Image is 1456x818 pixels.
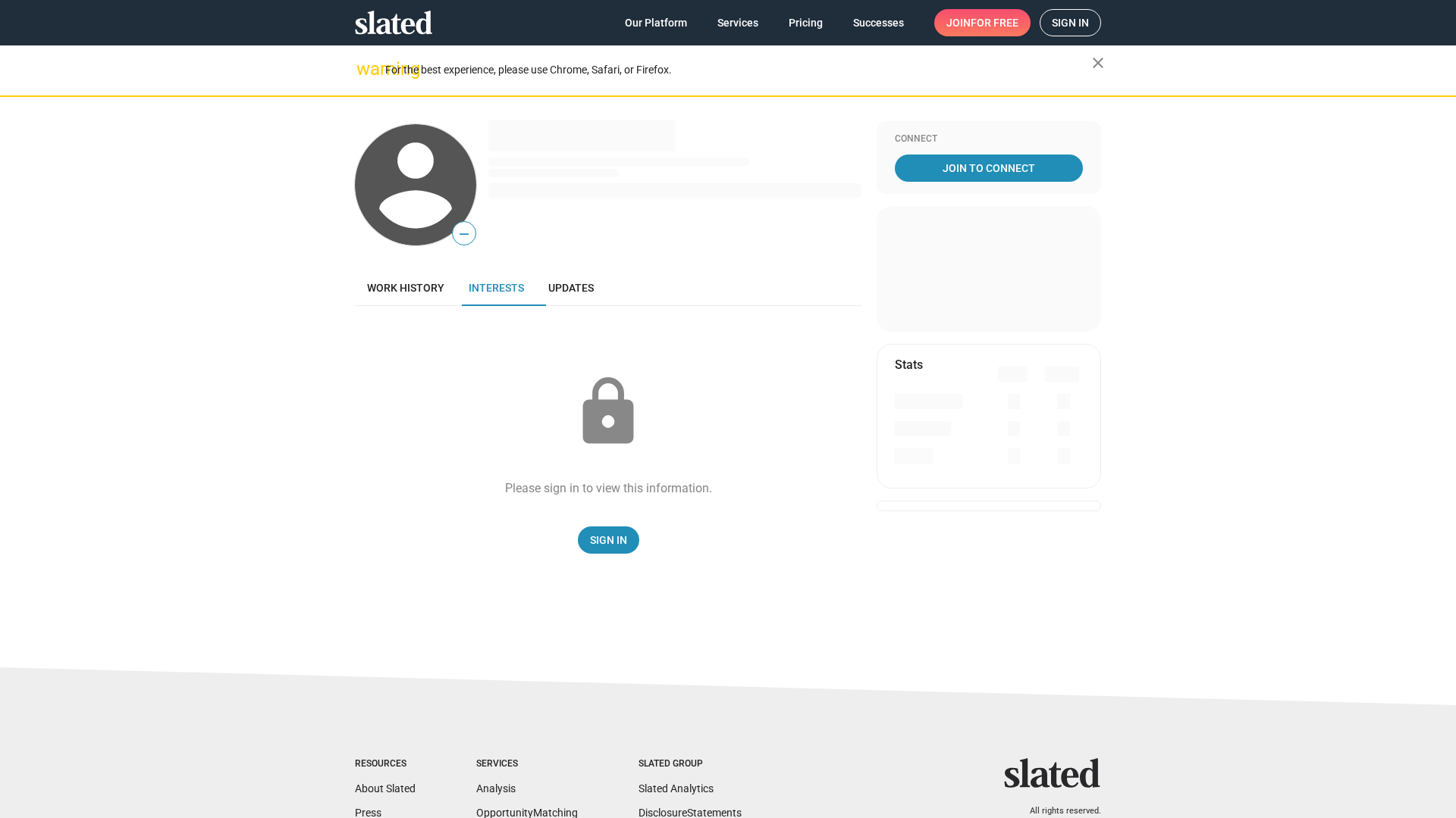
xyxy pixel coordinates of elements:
[453,224,475,244] span: —
[705,9,770,36] a: Services
[536,270,606,306] a: Updates
[367,282,444,294] span: Work history
[841,9,916,36] a: Successes
[505,480,712,496] div: Please sign in to view this information.
[578,526,639,554] a: Sign In
[898,155,1080,182] span: Join To Connect
[717,9,758,36] span: Services
[356,60,375,78] mat-icon: warning
[1089,54,1107,72] mat-icon: close
[355,758,416,770] div: Resources
[1052,10,1089,36] span: Sign in
[853,9,904,36] span: Successes
[895,357,923,373] mat-card-title: Stats
[469,282,524,294] span: Interests
[476,758,578,770] div: Services
[895,155,1083,182] a: Join To Connect
[590,526,627,554] span: Sign In
[971,9,1018,36] span: for free
[777,9,835,36] a: Pricing
[355,270,457,306] a: Work history
[789,9,823,36] span: Pricing
[639,782,714,795] a: Slated Analytics
[355,782,416,795] a: About Slated
[934,9,1031,36] a: Joinfor free
[570,374,646,450] mat-icon: lock
[548,282,594,294] span: Updates
[1040,9,1101,36] a: Sign in
[476,782,516,795] a: Analysis
[613,9,699,36] a: Our Platform
[946,9,1018,36] span: Join
[895,133,1083,145] div: Connect
[385,60,1092,80] div: For the best experience, please use Chrome, Safari, or Firefox.
[625,9,687,36] span: Our Platform
[457,270,536,306] a: Interests
[639,758,742,770] div: Slated Group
